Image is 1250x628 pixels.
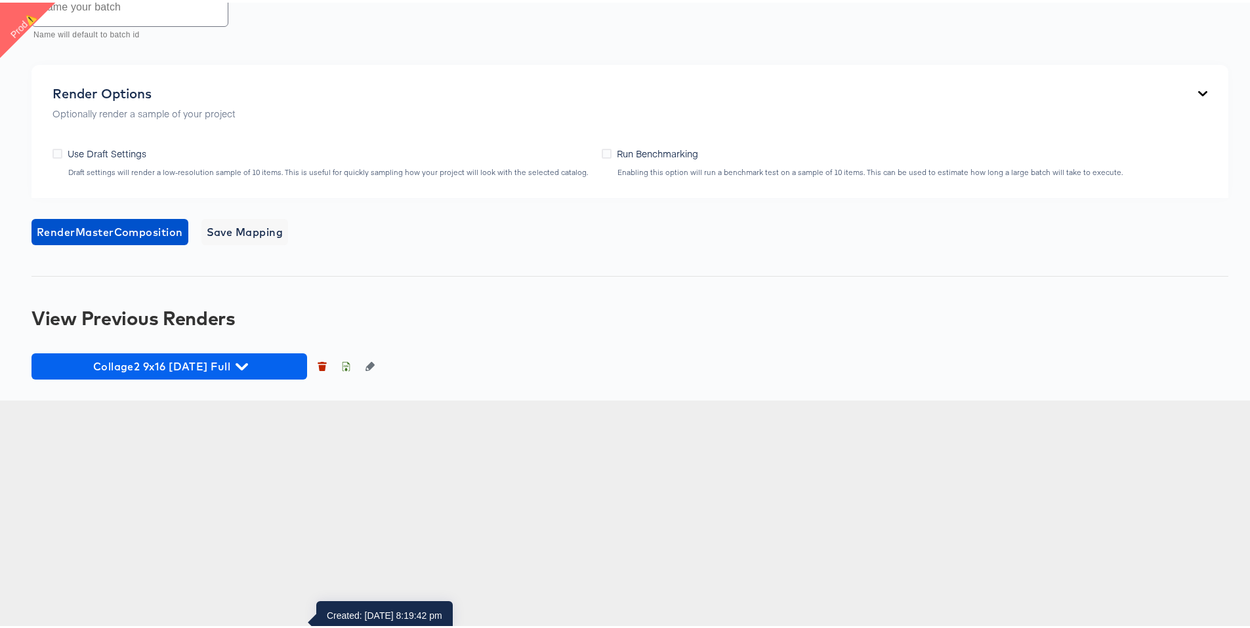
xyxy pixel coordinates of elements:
span: Collage2 9x16 [DATE] Full [38,355,301,373]
div: View Previous Renders [31,305,1228,326]
span: Render Master Composition [37,220,183,239]
button: Collage2 9x16 [DATE] Full [31,351,307,377]
div: Draft settings will render a low-resolution sample of 10 items. This is useful for quickly sampli... [68,165,589,174]
span: Run Benchmarking [617,144,698,157]
div: Render Options [52,83,236,99]
span: Save Mapping [207,220,283,239]
div: Enabling this option will run a benchmark test on a sample of 10 items. This can be used to estim... [617,165,1123,174]
button: Save Mapping [201,216,289,243]
p: Optionally render a sample of your project [52,104,236,117]
span: Use Draft Settings [68,144,146,157]
button: RenderMasterComposition [31,216,188,243]
p: Name will default to batch id [33,26,219,39]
